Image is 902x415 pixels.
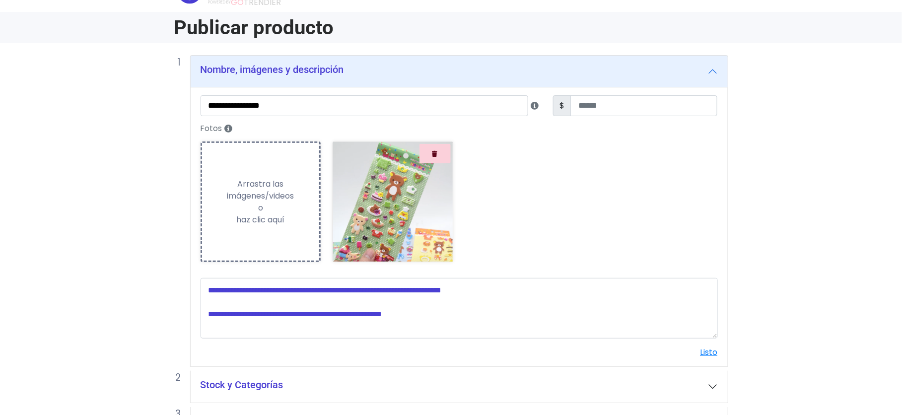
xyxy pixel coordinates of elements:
[191,56,728,87] button: Nombre, imágenes y descripción
[419,144,451,163] button: Quitar
[201,379,283,391] h5: Stock y Categorías
[191,371,728,403] button: Stock y Categorías
[174,16,445,39] h1: Publicar producto
[333,142,453,262] img: P8uy0GuscILyS+Fv2PdTYXOLZOqeChMjAhqHREgakdrhPK6QabExi33pDlWUvpe7jtF7jZgzYaQDLUmw4zBdq7dqcMR810Cnw...
[202,178,320,226] div: Arrastra las imágenes/videos o haz clic aquí
[700,346,718,358] a: Listo
[553,95,571,116] span: $
[195,120,724,138] label: Fotos
[201,64,344,75] h5: Nombre, imágenes y descripción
